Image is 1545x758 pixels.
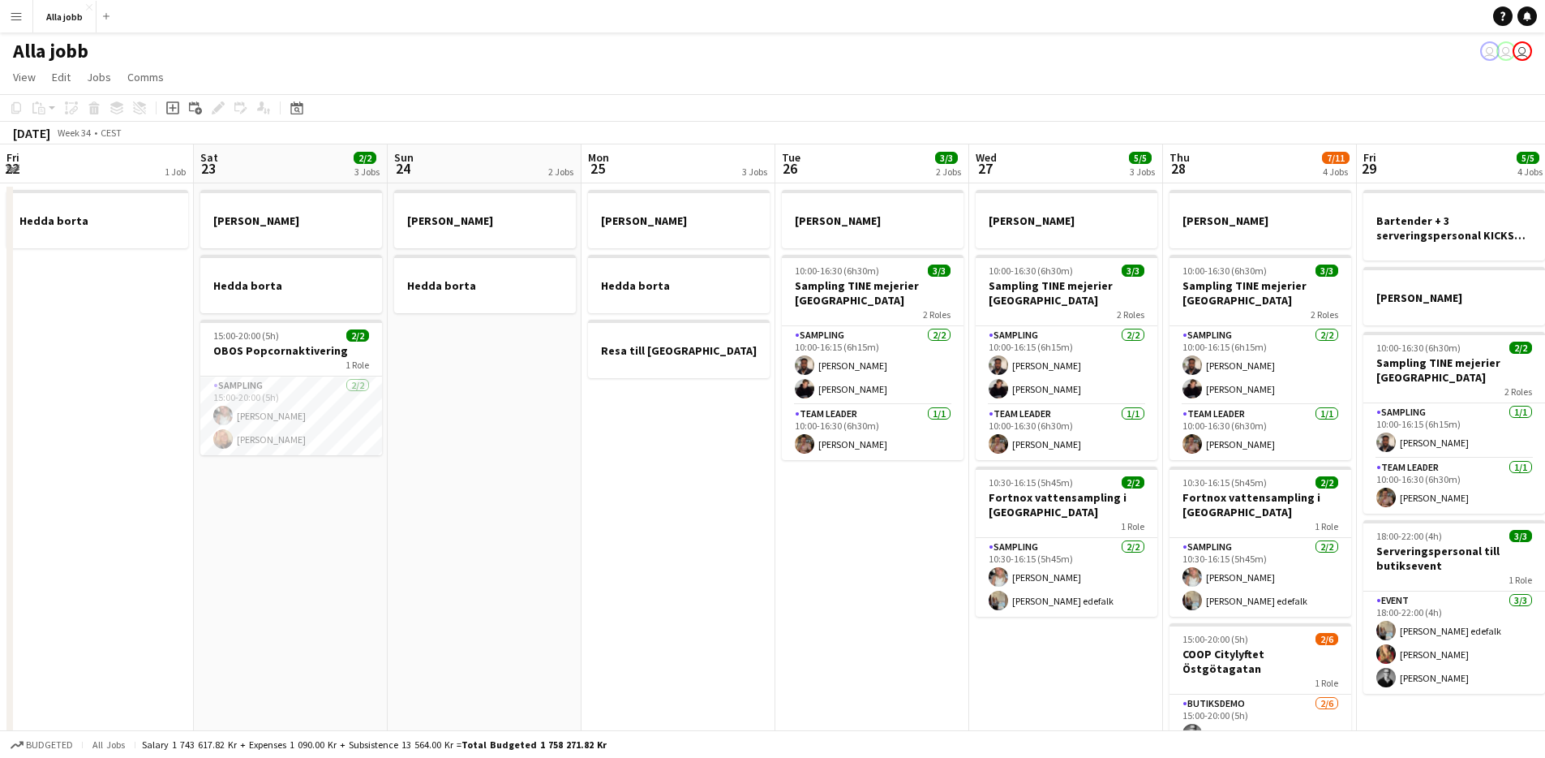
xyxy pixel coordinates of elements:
[1509,530,1532,542] span: 3/3
[548,166,573,178] div: 2 Jobs
[976,405,1157,460] app-card-role: Team Leader1/110:00-16:30 (6h30m)[PERSON_NAME]
[1315,476,1338,489] span: 2/2
[200,255,382,313] app-job-card: Hedda borta
[1315,265,1338,277] span: 3/3
[742,166,767,178] div: 3 Jobs
[200,278,382,293] h3: Hedda borta
[973,159,997,178] span: 27
[588,150,609,165] span: Mon
[33,1,97,32] button: Alla jobb
[1363,544,1545,573] h3: Serveringspersonal till butiksevent
[1122,476,1144,489] span: 2/2
[394,190,576,248] div: [PERSON_NAME]
[6,190,188,248] div: Hedda borta
[26,739,73,751] span: Budgeted
[200,343,382,358] h3: OBOS Popcornaktivering
[4,159,19,178] span: 22
[795,265,879,277] span: 10:00-16:30 (6h30m)
[588,343,770,358] h3: Resa till [GEOGRAPHIC_DATA]
[1169,538,1351,617] app-card-role: Sampling2/210:30-16:15 (5h45m)[PERSON_NAME][PERSON_NAME] edefalk
[1363,592,1545,694] app-card-role: Event3/318:00-22:00 (4h)[PERSON_NAME] edefalk[PERSON_NAME][PERSON_NAME]
[586,159,609,178] span: 25
[1363,291,1545,305] h3: [PERSON_NAME]
[6,150,19,165] span: Fri
[1517,152,1539,164] span: 5/5
[1315,677,1338,689] span: 1 Role
[976,490,1157,519] h3: Fortnox vattensampling i [GEOGRAPHIC_DATA]
[1169,190,1351,248] div: [PERSON_NAME]
[1315,633,1338,645] span: 2/6
[1182,633,1248,645] span: 15:00-20:00 (5h)
[1315,520,1338,532] span: 1 Role
[121,67,170,88] a: Comms
[1311,308,1338,321] span: 2 Roles
[1363,332,1545,514] app-job-card: 10:00-16:30 (6h30m)2/2Sampling TINE mejerier [GEOGRAPHIC_DATA]2 RolesSampling1/110:00-16:15 (6h15...
[461,739,607,751] span: Total Budgeted 1 758 271.82 kr
[782,255,963,460] app-job-card: 10:00-16:30 (6h30m)3/3Sampling TINE mejerier [GEOGRAPHIC_DATA]2 RolesSampling2/210:00-16:15 (6h15...
[394,213,576,228] h3: [PERSON_NAME]
[989,265,1073,277] span: 10:00-16:30 (6h30m)
[13,125,50,141] div: [DATE]
[1169,213,1351,228] h3: [PERSON_NAME]
[588,255,770,313] app-job-card: Hedda borta
[1480,41,1500,61] app-user-avatar: Stina Dahl
[976,467,1157,617] app-job-card: 10:30-16:15 (5h45m)2/2Fortnox vattensampling i [GEOGRAPHIC_DATA]1 RoleSampling2/210:30-16:15 (5h4...
[588,213,770,228] h3: [PERSON_NAME]
[8,736,75,754] button: Budgeted
[45,67,77,88] a: Edit
[1363,150,1376,165] span: Fri
[200,377,382,455] app-card-role: Sampling2/215:00-20:00 (5h)[PERSON_NAME][PERSON_NAME]
[976,150,997,165] span: Wed
[165,166,186,178] div: 1 Job
[976,255,1157,460] app-job-card: 10:00-16:30 (6h30m)3/3Sampling TINE mejerier [GEOGRAPHIC_DATA]2 RolesSampling2/210:00-16:15 (6h15...
[6,67,42,88] a: View
[588,190,770,248] app-job-card: [PERSON_NAME]
[200,150,218,165] span: Sat
[213,329,279,342] span: 15:00-20:00 (5h)
[782,326,963,405] app-card-role: Sampling2/210:00-16:15 (6h15m)[PERSON_NAME][PERSON_NAME]
[1363,213,1545,243] h3: Bartender + 3 serveringspersonal KICKS Globen
[394,255,576,313] app-job-card: Hedda borta
[13,39,88,63] h1: Alla jobb
[779,159,800,178] span: 26
[89,739,128,751] span: All jobs
[52,70,71,84] span: Edit
[1504,385,1532,398] span: 2 Roles
[80,67,118,88] a: Jobs
[87,70,111,84] span: Jobs
[1363,355,1545,385] h3: Sampling TINE mejerier [GEOGRAPHIC_DATA]
[1182,476,1267,489] span: 10:30-16:15 (5h45m)
[1376,342,1461,354] span: 10:00-16:30 (6h30m)
[6,213,188,228] h3: Hedda borta
[928,265,951,277] span: 3/3
[588,278,770,293] h3: Hedda borta
[976,213,1157,228] h3: [PERSON_NAME]
[782,278,963,308] h3: Sampling TINE mejerier [GEOGRAPHIC_DATA]
[976,326,1157,405] app-card-role: Sampling2/210:00-16:15 (6h15m)[PERSON_NAME][PERSON_NAME]
[588,320,770,378] app-job-card: Resa till [GEOGRAPHIC_DATA]
[200,190,382,248] app-job-card: [PERSON_NAME]
[13,70,36,84] span: View
[935,152,958,164] span: 3/3
[394,150,414,165] span: Sun
[354,152,376,164] span: 2/2
[936,166,961,178] div: 2 Jobs
[1517,166,1543,178] div: 4 Jobs
[1169,255,1351,460] app-job-card: 10:00-16:30 (6h30m)3/3Sampling TINE mejerier [GEOGRAPHIC_DATA]2 RolesSampling2/210:00-16:15 (6h15...
[1363,403,1545,459] app-card-role: Sampling1/110:00-16:15 (6h15m)[PERSON_NAME]
[1376,530,1442,542] span: 18:00-22:00 (4h)
[1122,265,1144,277] span: 3/3
[142,739,607,751] div: Salary 1 743 617.82 kr + Expenses 1 090.00 kr + Subsistence 13 564.00 kr =
[1363,267,1545,325] div: [PERSON_NAME]
[1363,520,1545,694] app-job-card: 18:00-22:00 (4h)3/3Serveringspersonal till butiksevent1 RoleEvent3/318:00-22:00 (4h)[PERSON_NAME]...
[200,320,382,455] div: 15:00-20:00 (5h)2/2OBOS Popcornaktivering1 RoleSampling2/215:00-20:00 (5h)[PERSON_NAME][PERSON_NAME]
[1363,190,1545,261] app-job-card: Bartender + 3 serveringspersonal KICKS Globen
